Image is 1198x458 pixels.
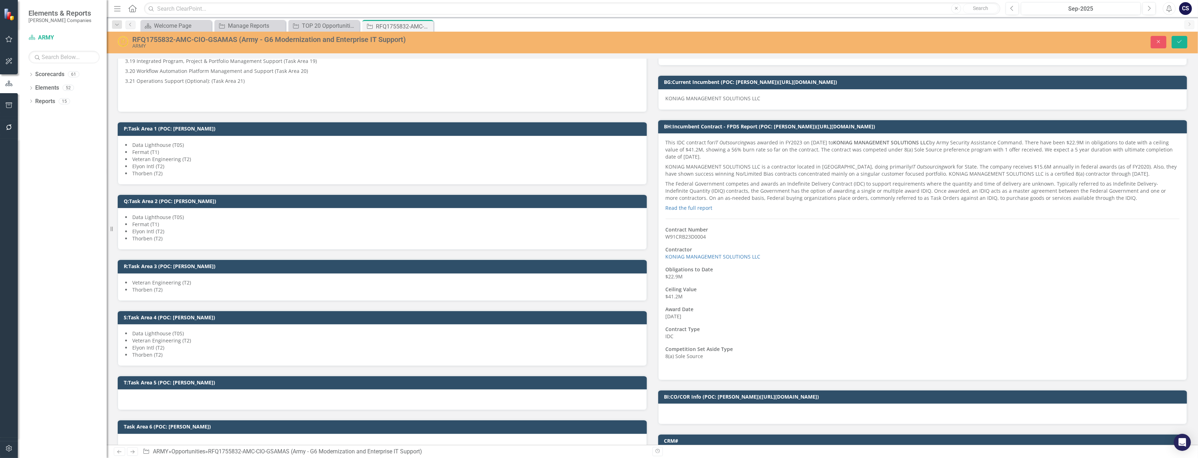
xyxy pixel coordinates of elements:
[216,21,284,30] a: Manage Reports
[666,139,1180,162] p: This IDC contract for was awarded in FY2023 on [DATE] to by Army Security Assistance Command. The...
[132,235,163,242] span: Thorben (T2)
[2,7,63,13] strong: [GEOGRAPHIC_DATA]
[153,448,169,455] a: ARMY
[132,228,164,235] span: Elyon Intl (T2)
[35,84,59,92] a: Elements
[132,36,729,43] div: RFQ1755832-AMC-CIO-GSAMAS (Army - G6 Modernization and Enterprise IT Support)
[124,126,643,131] h3: P:Task Area 1 (POC: [PERSON_NAME])
[1174,434,1191,451] div: Open Intercom Messenger
[132,170,163,177] span: Thorben (T2)
[28,34,100,42] a: ARMY
[124,198,643,204] h3: Q:Task Area 2 (POC: [PERSON_NAME])
[16,82,512,91] li: TA - In Progress
[60,30,74,36] strong: Done
[664,124,1184,129] h3: BH:Incumbent Contract - FPDS Report (POC: [PERSON_NAME])([URL][DOMAIN_NAME])
[117,36,129,47] img: On-Hold
[142,21,210,30] a: Welcome Page
[666,162,1180,179] p: KONIAG MANAGEMENT SOLUTIONS LLC is a contractor located in [GEOGRAPHIC_DATA], doing primarily wor...
[132,156,191,163] span: Veteran Engineering (T2)
[1179,2,1192,15] button: CS
[132,337,191,344] span: Veteran Engineering (T2)
[68,71,79,78] div: 61
[16,111,512,119] li: NDA - Done
[132,286,163,293] span: Thorben (T2)
[124,424,643,429] h3: Task Area 6 (POC: [PERSON_NAME])
[666,333,1180,340] dd: IDC
[125,56,639,66] p: 3.19 Integrated Program, Project & Portfolio Management Support (Task Area 19)
[666,286,1180,293] dt: Ceiling Value
[60,75,80,81] strong: Waiting
[228,21,284,30] div: Manage Reports
[16,37,512,46] li: TA - In Progress
[124,380,643,385] h3: T:Task Area 5 (POC: [PERSON_NAME])
[664,438,1184,443] h3: CRM#
[4,8,16,21] img: ClearPoint Strategy
[666,226,1180,233] dt: Contract Number
[125,76,639,86] p: 3.21 Operations Support (Optional): (Task Area 21)
[132,330,184,337] span: Data Lighthouse (T0S)
[132,142,184,148] span: Data Lighthouse (T0S)
[154,21,210,30] div: Welcome Page
[132,163,164,170] span: Elyon Intl (T2)
[666,246,1180,253] dt: Contractor
[714,139,747,146] em: IT Outsourcing
[666,204,713,211] a: Read the full report
[666,313,1180,320] dd: [DATE]
[132,279,191,286] span: Veteran Engineering (T2)
[664,79,1184,85] h3: BG:Current Incumbent (POC: [PERSON_NAME])([URL][DOMAIN_NAME])
[2,52,31,58] strong: TAPE, LLC
[666,326,1180,333] dt: Contract Type
[63,85,74,91] div: 52
[666,95,1180,102] p: KONIAG MANAGEMENT SOLUTIONS LLC
[124,315,643,320] h3: S:Task Area 4 (POC: [PERSON_NAME])
[60,121,74,127] strong: Done
[28,51,100,63] input: Search Below...
[666,179,1180,203] p: The Federal Government competes and awards an Indefinite Delivery Contract (IDC) to support requi...
[171,448,205,455] a: Opportunities
[290,21,358,30] a: TOP 20 Opportunities ([DATE] Process)
[208,448,422,455] div: RFQ1755832-AMC-CIO-GSAMAS (Army - G6 Modernization and Enterprise IT Support)
[302,21,358,30] div: TOP 20 Opportunities ([DATE] Process)
[1021,2,1141,15] button: Sep-2025
[912,163,944,170] em: IT Outsourcing
[666,253,761,260] a: KONIAG MANAGEMENT SOLUTIONS LLC
[973,5,989,11] span: Search
[143,448,647,456] div: » »
[132,344,164,351] span: Elyon Intl (T2)
[666,353,1180,360] dd: 8(a) Sole Source
[59,98,70,104] div: 15
[16,65,512,74] li: NDA - Done
[2,98,32,104] strong: NOVA Tech
[144,2,1000,15] input: Search ClearPoint...
[666,266,1180,273] dt: Obligations to Date
[834,139,930,146] strong: KONIAG MANAGEMENT SOLUTIONS LLC
[1023,5,1138,13] div: Sep-2025
[16,119,512,128] li: GAP ANALYSIS -
[666,233,1180,240] dd: W91CRB23D0004
[132,351,163,358] span: Thorben (T2)
[664,394,1184,399] h3: BI:CO/COR Info (POC: [PERSON_NAME])([URL][DOMAIN_NAME])
[16,74,512,82] li: GAP ANALYSIS -
[132,43,729,49] div: ARMY
[666,346,1180,353] dt: Competition Set Aside Type
[16,20,512,28] li: NDA - Done
[666,293,1180,300] dd: $41.2M
[28,17,91,23] small: [PERSON_NAME] Companies
[963,4,999,14] button: Search
[35,70,64,79] a: Scorecards
[16,28,512,37] li: GAP ANALYSIS -
[124,263,643,269] h3: R:Task Area 3 (POC: [PERSON_NAME])
[35,97,55,106] a: Reports
[132,149,159,155] span: Fermat (T1)
[132,214,184,220] span: Data Lighthouse (T0S)
[376,22,432,31] div: RFQ1755832-AMC-CIO-GSAMAS (Army - G6 Modernization and Enterprise IT Support)
[666,273,1180,280] dd: $22.9M
[132,221,159,228] span: Fermat (T1)
[125,66,639,76] p: 3.20 Workflow Automation Platform Management and Support (Task Area 20)
[666,306,1180,313] dt: Award Date
[28,9,91,17] span: Elements & Reports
